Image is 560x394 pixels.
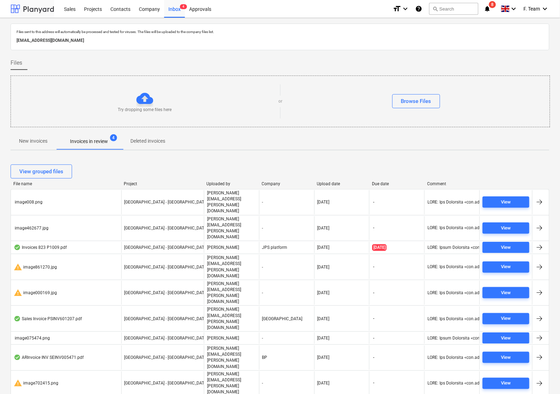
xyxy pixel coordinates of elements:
div: image702415.png [14,379,58,388]
div: [DATE] [317,336,330,341]
span: North Kent College - Hadlow College (Peter Webster Building and Garden Centre) [124,355,285,360]
span: - [372,316,375,322]
div: [GEOGRAPHIC_DATA] [259,306,314,331]
span: F. Team [524,6,540,12]
div: Company [262,181,311,186]
span: North Kent College - Hadlow College (Peter Webster Building and Garden Centre) [124,226,285,231]
div: Due date [372,181,422,186]
div: - [259,281,314,305]
span: warning [14,263,22,271]
div: View [501,289,511,297]
div: OCR finished [14,355,21,360]
span: - [372,290,375,296]
p: Files sent to this address will automatically be processed and tested for viruses. The files will... [17,30,543,34]
button: View [483,196,529,208]
div: [DATE] [317,245,330,250]
div: BP [259,345,314,370]
button: View [483,222,529,234]
p: Invoices in review [70,138,108,145]
span: warning [14,289,22,297]
div: ARInvoice INV SEINV005471.pdf [14,355,84,360]
div: View [501,315,511,323]
span: - [372,355,375,361]
p: or [278,98,282,104]
div: View [501,354,511,362]
span: - [372,335,375,341]
span: 4 [180,4,187,9]
span: North Kent College - Hadlow College (Peter Webster Building and Garden Centre) [124,290,285,295]
div: - [259,190,314,214]
span: North Kent College - Hadlow College (Peter Webster Building and Garden Centre) [124,316,285,321]
div: image075474.png [14,336,50,341]
div: [DATE] [317,226,330,231]
p: [PERSON_NAME][EMAIL_ADDRESS][PERSON_NAME][DOMAIN_NAME] [207,345,256,370]
div: [DATE] [317,290,330,295]
div: Sales Invoice PSINV601207.pdf [14,316,82,322]
div: View [501,380,511,388]
div: View [501,334,511,342]
span: North Kent College - Hadlow College (Peter Webster Building and Garden Centre) [124,200,285,205]
p: [PERSON_NAME][EMAIL_ADDRESS][PERSON_NAME][DOMAIN_NAME] [207,281,256,305]
div: [DATE] [317,265,330,270]
div: OCR finished [14,245,21,250]
span: - [372,225,375,231]
div: image008.png [14,200,43,205]
p: [PERSON_NAME][EMAIL_ADDRESS][PERSON_NAME][DOMAIN_NAME] [207,216,256,240]
i: Knowledge base [415,5,422,13]
button: View [483,352,529,363]
div: View [501,244,511,252]
p: [PERSON_NAME][EMAIL_ADDRESS][PERSON_NAME][DOMAIN_NAME] [207,190,256,214]
div: Comment [427,181,477,186]
button: View grouped files [11,164,72,179]
p: [EMAIL_ADDRESS][DOMAIN_NAME] [17,37,543,44]
div: image462677.jpg [14,226,49,231]
button: View [483,378,529,389]
span: 4 [110,134,117,141]
div: JPS platform [259,242,314,253]
div: Browse Files [401,97,431,106]
p: New invoices [19,137,47,145]
p: [PERSON_NAME] [207,245,239,251]
div: View [501,198,511,206]
span: North Kent College - Hadlow College (Peter Webster Building and Garden Centre) [124,245,285,250]
div: [DATE] [317,381,330,386]
p: [PERSON_NAME][EMAIL_ADDRESS][PERSON_NAME][DOMAIN_NAME] [207,306,256,331]
span: - [372,380,375,386]
div: [DATE] [317,355,330,360]
span: North Kent College - Hadlow College (Peter Webster Building and Garden Centre) [124,381,285,386]
button: View [483,313,529,324]
i: format_size [393,5,401,13]
i: keyboard_arrow_down [510,5,518,13]
span: 8 [489,1,496,8]
div: View [501,224,511,232]
button: Browse Files [392,94,440,108]
span: search [432,6,438,12]
span: warning [14,379,22,388]
div: File name [13,181,118,186]
div: Uploaded by [207,181,256,186]
div: Upload date [317,181,367,186]
div: image000169.jpg [14,289,57,297]
p: [PERSON_NAME] [207,335,239,341]
div: View grouped files [19,167,63,176]
p: Deleted invoices [130,137,165,145]
button: View [483,332,529,344]
i: keyboard_arrow_down [541,5,549,13]
div: image861270.jpg [14,263,57,271]
div: Invoices 823 P1009.pdf [14,245,67,250]
span: - [372,199,375,205]
button: View [483,242,529,253]
button: Search [429,3,478,15]
i: keyboard_arrow_down [401,5,410,13]
span: - [372,264,375,270]
div: Project [124,181,201,186]
iframe: Chat Widget [525,360,560,394]
div: [DATE] [317,316,330,321]
p: Try dropping some files here [118,107,172,113]
p: [PERSON_NAME][EMAIL_ADDRESS][PERSON_NAME][DOMAIN_NAME] [207,255,256,279]
div: OCR finished [14,316,21,322]
div: - [259,255,314,279]
span: North Kent College - Hadlow College (Peter Webster Building and Garden Centre) [124,336,285,341]
div: - [259,332,314,344]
